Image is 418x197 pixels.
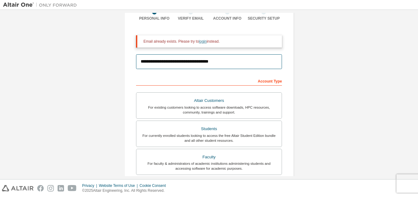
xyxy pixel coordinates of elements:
[173,16,209,21] div: Verify Email
[209,16,246,21] div: Account Info
[139,183,169,188] div: Cookie Consent
[82,183,99,188] div: Privacy
[199,39,207,44] a: login
[140,161,278,171] div: For faculty & administrators of academic institutions administering students and accessing softwa...
[140,96,278,105] div: Altair Customers
[140,125,278,133] div: Students
[140,153,278,161] div: Faculty
[58,185,64,191] img: linkedin.svg
[3,2,80,8] img: Altair One
[140,133,278,143] div: For currently enrolled students looking to access the free Altair Student Edition bundle and all ...
[136,16,173,21] div: Personal Info
[2,185,34,191] img: altair_logo.svg
[37,185,44,191] img: facebook.svg
[99,183,139,188] div: Website Terms of Use
[82,188,170,193] p: © 2025 Altair Engineering, Inc. All Rights Reserved.
[68,185,77,191] img: youtube.svg
[140,105,278,115] div: For existing customers looking to access software downloads, HPC resources, community, trainings ...
[47,185,54,191] img: instagram.svg
[136,76,282,86] div: Account Type
[246,16,282,21] div: Security Setup
[143,39,277,44] div: Email already exists. Please try to instead.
